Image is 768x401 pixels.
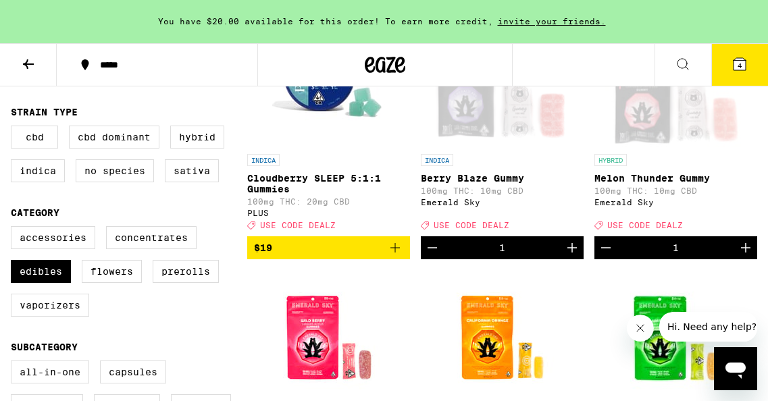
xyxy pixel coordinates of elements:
[247,197,410,206] p: 100mg THC: 20mg CBD
[106,226,197,249] label: Concentrates
[11,107,78,117] legend: Strain Type
[260,221,336,230] span: USE CODE DEALZ
[627,315,654,342] iframe: Close message
[594,173,757,184] p: Melon Thunder Gummy
[100,360,166,383] label: Capsules
[247,236,410,259] button: Add to bag
[594,198,757,207] div: Emerald Sky
[11,226,95,249] label: Accessories
[11,159,65,182] label: Indica
[659,312,757,342] iframe: Message from company
[82,260,142,283] label: Flowers
[738,61,742,70] span: 4
[673,242,679,253] div: 1
[11,207,59,218] legend: Category
[76,159,154,182] label: No Species
[153,260,219,283] label: Prerolls
[434,221,509,230] span: USE CODE DEALZ
[11,126,58,149] label: CBD
[594,236,617,259] button: Decrement
[561,236,584,259] button: Increment
[165,159,219,182] label: Sativa
[499,242,505,253] div: 1
[594,12,757,236] a: Open page for Melon Thunder Gummy from Emerald Sky
[11,360,89,383] label: All-In-One
[421,173,584,184] p: Berry Blaze Gummy
[247,209,410,217] div: PLUS
[254,242,272,253] span: $19
[421,198,584,207] div: Emerald Sky
[158,17,493,26] span: You have $20.00 available for this order! To earn more credit,
[421,12,584,236] a: Open page for Berry Blaze Gummy from Emerald Sky
[69,126,159,149] label: CBD Dominant
[11,260,71,283] label: Edibles
[247,173,410,194] p: Cloudberry SLEEP 5:1:1 Gummies
[493,17,611,26] span: invite your friends.
[714,347,757,390] iframe: Button to launch messaging window
[247,12,410,236] a: Open page for Cloudberry SLEEP 5:1:1 Gummies from PLUS
[421,236,444,259] button: Decrement
[711,44,768,86] button: 4
[170,126,224,149] label: Hybrid
[11,294,89,317] label: Vaporizers
[247,154,280,166] p: INDICA
[421,186,584,195] p: 100mg THC: 10mg CBD
[594,186,757,195] p: 100mg THC: 10mg CBD
[594,154,627,166] p: HYBRID
[421,154,453,166] p: INDICA
[734,236,757,259] button: Increment
[607,221,683,230] span: USE CODE DEALZ
[11,342,78,352] legend: Subcategory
